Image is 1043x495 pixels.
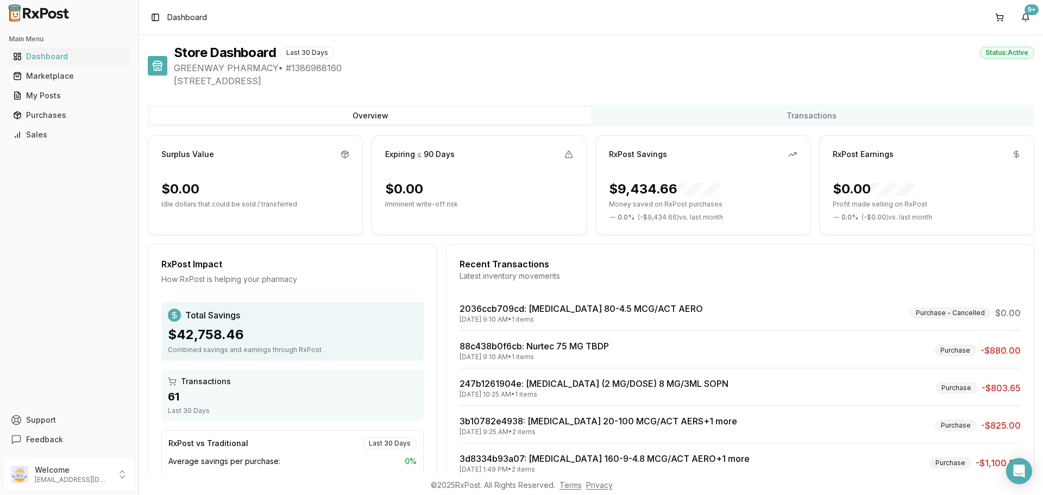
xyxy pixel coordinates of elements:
div: Status: Active [979,47,1034,59]
span: -$880.00 [981,344,1021,357]
p: [EMAIL_ADDRESS][DOMAIN_NAME] [35,475,110,484]
div: 9+ [1025,4,1039,15]
div: Purchase [929,457,971,469]
span: -$803.65 [982,381,1021,394]
span: 0.0 % [841,213,858,222]
div: Recent Transactions [460,258,1021,271]
p: Profit made selling on RxPost [833,200,1021,209]
div: Last 30 Days [280,47,334,59]
div: $9,434.66 [609,180,721,198]
button: My Posts [4,87,134,104]
img: RxPost Logo [4,4,74,22]
span: Total Savings [185,309,240,322]
a: 2036ccb709cd: [MEDICAL_DATA] 80-4.5 MCG/ACT AERO [460,303,703,314]
p: Welcome [35,465,110,475]
div: Purchase - Cancelled [910,307,991,319]
a: Sales [9,125,130,145]
div: $0.00 [833,180,914,198]
a: Terms [560,480,582,490]
div: Open Intercom Messenger [1006,458,1032,484]
div: [DATE] 9:25 AM • 2 items [460,428,737,436]
p: Idle dollars that could be sold / transferred [161,200,349,209]
div: RxPost Impact [161,258,424,271]
a: 3b10782e4938: [MEDICAL_DATA] 20-100 MCG/ACT AERS+1 more [460,416,737,427]
div: $0.00 [161,180,199,198]
button: Dashboard [4,48,134,65]
div: RxPost Savings [609,149,667,160]
div: Sales [13,129,125,140]
p: Imminent write-off risk [385,200,573,209]
div: Marketplace [13,71,125,82]
div: [DATE] 9:10 AM • 1 items [460,353,609,361]
span: 0 % [405,456,417,467]
nav: breadcrumb [167,12,207,23]
span: 0.0 % [618,213,634,222]
span: GREENWAY PHARMACY • # 1386988160 [174,61,1034,74]
div: Surplus Value [161,149,214,160]
div: Purchases [13,110,125,121]
a: Purchases [9,105,130,125]
div: [DATE] 1:49 PM • 2 items [460,465,750,474]
div: [DATE] 9:10 AM • 1 items [460,315,703,324]
div: Purchase [935,419,977,431]
div: 61 [168,389,417,404]
span: $0.00 [995,306,1021,319]
a: My Posts [9,86,130,105]
div: Expiring ≤ 90 Days [385,149,455,160]
button: Feedback [4,430,134,449]
div: [DATE] 10:25 AM • 1 items [460,390,728,399]
div: Combined savings and earnings through RxPost [168,346,417,354]
span: [STREET_ADDRESS] [174,74,1034,87]
a: Privacy [586,480,613,490]
div: RxPost Earnings [833,149,894,160]
span: Transactions [181,376,231,387]
span: ( - $9,434.66 ) vs. last month [638,213,723,222]
div: Last 30 Days [363,437,417,449]
img: User avatar [11,466,28,483]
span: -$1,100.00 [976,456,1021,469]
div: How RxPost is helping your pharmacy [161,274,424,285]
span: Average savings per purchase: [168,456,280,467]
button: 9+ [1017,9,1034,26]
div: Last 30 Days [168,406,417,415]
p: Money saved on RxPost purchases [609,200,797,209]
div: Dashboard [13,51,125,62]
button: Marketplace [4,67,134,85]
a: Dashboard [9,47,130,66]
a: 88c438b0f6cb: Nurtec 75 MG TBDP [460,341,609,352]
div: Purchase [935,382,977,394]
span: Dashboard [167,12,207,23]
div: $42,758.46 [168,326,417,343]
h1: Store Dashboard [174,44,276,61]
a: 247b1261904e: [MEDICAL_DATA] (2 MG/DOSE) 8 MG/3ML SOPN [460,378,728,389]
div: RxPost vs Traditional [168,438,248,449]
div: Latest inventory movements [460,271,1021,281]
div: Purchase [934,344,976,356]
button: Transactions [591,107,1032,124]
button: Purchases [4,106,134,124]
button: Support [4,410,134,430]
span: ( - $0.00 ) vs. last month [862,213,932,222]
div: My Posts [13,90,125,101]
a: Marketplace [9,66,130,86]
a: 3d8334b93a07: [MEDICAL_DATA] 160-9-4.8 MCG/ACT AERO+1 more [460,453,750,464]
span: -$825.00 [981,419,1021,432]
button: Sales [4,126,134,143]
span: Feedback [26,434,63,445]
div: $0.00 [385,180,423,198]
button: Overview [150,107,591,124]
h2: Main Menu [9,35,130,43]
